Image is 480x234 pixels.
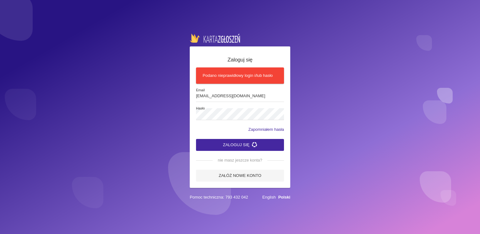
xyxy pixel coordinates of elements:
[278,195,290,199] a: Polski
[196,56,284,64] h5: Zaloguj się
[213,157,267,163] span: nie masz jeszcze konta?
[196,108,284,120] input: Hasło
[196,88,288,93] span: Email
[190,194,248,200] span: Pomoc techniczna: 793 432 042
[196,170,284,182] a: Załóż nowe konto
[196,106,288,111] span: Hasło
[190,34,240,42] img: logo-karta.png
[248,126,284,133] a: Zapomniałem hasła
[196,139,284,151] button: Zaloguj się
[262,195,276,199] a: English
[196,90,284,102] input: Email
[196,67,284,84] div: Podano nieprawidłowy login i/lub hasło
